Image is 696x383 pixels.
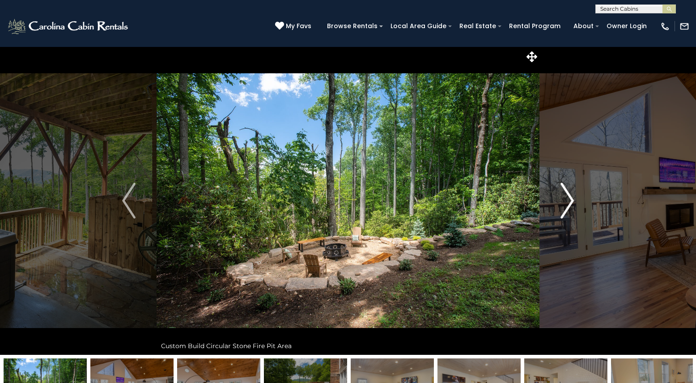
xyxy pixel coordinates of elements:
[539,46,595,355] button: Next
[505,19,565,33] a: Rental Program
[157,337,539,355] div: Custom Build Circular Stone Fire Pit Area
[679,21,689,31] img: mail-regular-white.png
[455,19,501,33] a: Real Estate
[122,183,136,219] img: arrow
[660,21,670,31] img: phone-regular-white.png
[602,19,651,33] a: Owner Login
[275,21,314,31] a: My Favs
[560,183,574,219] img: arrow
[286,21,311,31] span: My Favs
[323,19,382,33] a: Browse Rentals
[101,46,157,355] button: Previous
[7,17,131,35] img: White-1-2.png
[386,19,451,33] a: Local Area Guide
[569,19,598,33] a: About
